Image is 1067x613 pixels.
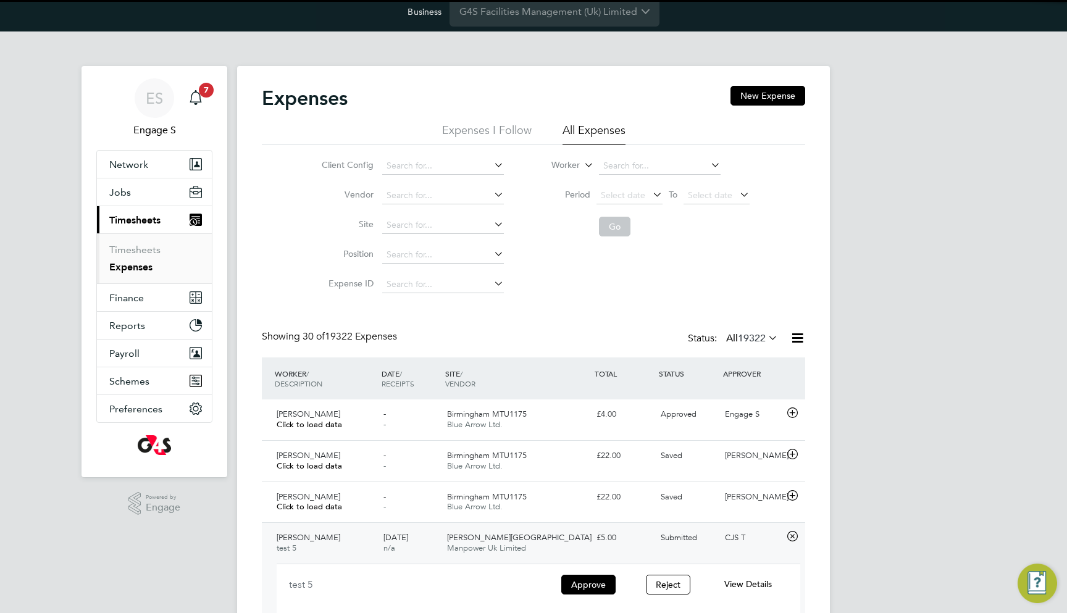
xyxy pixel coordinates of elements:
div: STATUS [656,362,720,385]
label: Business [408,6,441,17]
span: [PERSON_NAME][GEOGRAPHIC_DATA] [447,532,592,543]
a: Powered byEngage [128,492,181,515]
span: [PERSON_NAME] [277,409,340,419]
span: [DATE] [383,532,408,543]
span: / [306,369,309,378]
button: Timesheets [97,206,212,233]
span: / [460,369,462,378]
img: g4s-logo-retina.png [138,435,171,455]
input: Search for... [382,157,504,175]
span: Click to load data [277,419,342,430]
span: Schemes [109,375,149,387]
label: Expense ID [318,278,374,289]
span: / [400,369,402,378]
span: Timesheets [109,214,161,226]
button: Approve [561,575,616,594]
button: Jobs [97,178,212,206]
span: - [383,501,386,512]
span: - [383,461,386,471]
span: Network [109,159,148,170]
span: 19322 [738,332,766,344]
div: TOTAL [592,362,656,385]
span: Finance [109,292,144,304]
span: Engage S [96,123,212,138]
span: Preferences [109,403,162,415]
button: Go [599,217,630,236]
span: 7 [199,83,214,98]
span: Manpower Uk Limited [447,543,526,553]
label: Worker [524,159,580,172]
label: All [726,332,778,344]
span: 30 of [303,330,325,343]
span: Blue Arrow Ltd. [447,461,503,471]
div: £5.00 [592,528,656,548]
button: Finance [97,284,212,311]
span: Select date [688,190,732,201]
a: Go to home page [96,435,212,455]
div: £22.00 [592,446,656,466]
div: £22.00 [592,487,656,507]
span: Birmingham MTU1175 [447,409,527,419]
a: 7 [183,78,208,118]
h2: Expenses [262,86,348,111]
span: 19322 Expenses [303,330,397,343]
span: - [383,409,386,419]
span: Engage [146,502,180,513]
button: Schemes [97,367,212,394]
span: VENDOR [445,378,475,388]
li: All Expenses [563,123,626,145]
div: SITE [442,362,592,394]
label: Site [318,219,374,230]
span: Saved [661,450,682,461]
span: Click to load data [277,501,342,512]
span: Saved [661,491,682,502]
div: CJS T [720,528,784,548]
button: Payroll [97,340,212,367]
span: Birmingham MTU1175 [447,450,527,461]
button: Network [97,151,212,178]
input: Search for... [382,187,504,204]
input: Search for... [382,276,504,293]
div: test 5 [289,574,548,604]
a: Timesheets [109,244,161,256]
span: ES [146,90,163,106]
span: Approved [661,409,697,419]
span: Blue Arrow Ltd. [447,501,503,512]
label: Position [318,248,374,259]
span: Select date [601,190,645,201]
div: WORKER [272,362,379,394]
span: To [665,186,681,202]
span: [PERSON_NAME] [277,491,340,502]
span: Powered by [146,492,180,502]
input: Search for... [382,217,504,234]
a: ESEngage S [96,78,212,138]
button: Reports [97,312,212,339]
button: Engage Resource Center [1018,564,1057,603]
div: [PERSON_NAME] [720,487,784,507]
span: RECEIPTS [382,378,414,388]
button: Preferences [97,395,212,422]
div: APPROVER [720,362,784,385]
button: New Expense [730,86,805,106]
label: Period [535,189,590,200]
a: Expenses [109,261,153,273]
button: Reject [646,575,690,594]
input: Search for... [382,246,504,264]
div: Timesheets [97,233,212,283]
span: Birmingham MTU1175 [447,491,527,502]
span: Submitted [661,532,697,543]
div: Engage S [720,404,784,425]
span: Click to load data [277,461,342,471]
label: Vendor [318,189,374,200]
div: Status: [688,330,780,348]
span: [PERSON_NAME] [277,450,340,461]
span: Reports [109,320,145,332]
div: DATE [379,362,443,394]
span: test 5 [277,543,296,553]
span: View Details [724,578,772,590]
span: Blue Arrow Ltd. [447,419,503,430]
span: - [383,450,386,461]
li: Expenses I Follow [442,123,532,145]
span: DESCRIPTION [275,378,322,388]
span: Jobs [109,186,131,198]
